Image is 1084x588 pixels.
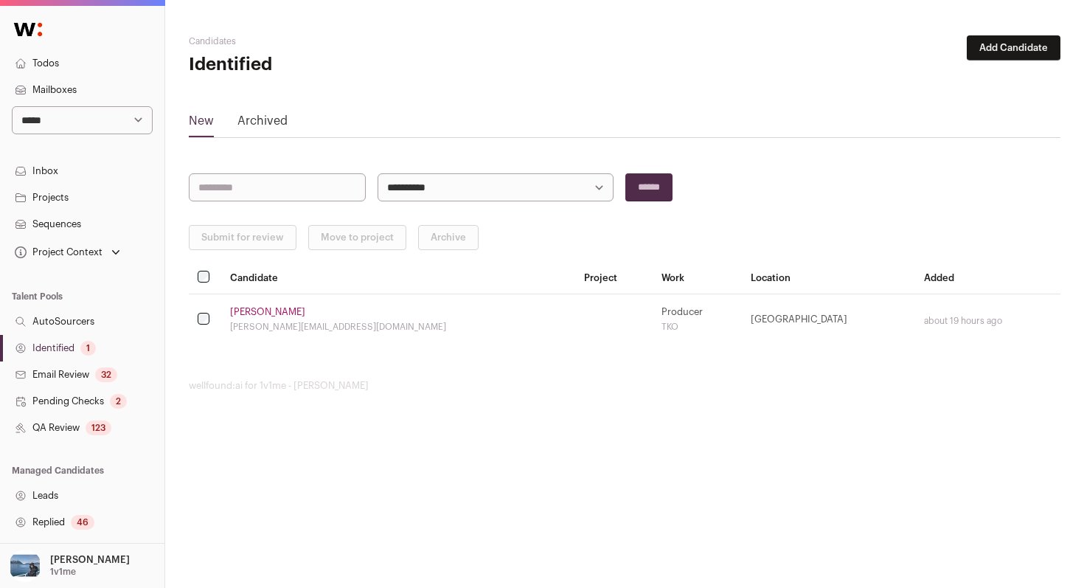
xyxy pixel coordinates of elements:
th: Work [653,262,742,294]
p: 1v1me [50,566,76,578]
div: [PERSON_NAME][EMAIL_ADDRESS][DOMAIN_NAME] [230,321,566,333]
div: about 19 hours ago [924,315,1052,327]
img: Wellfound [6,15,50,44]
th: Project [575,262,653,294]
div: 2 [110,394,127,409]
div: 46 [71,515,94,530]
th: Candidate [221,262,575,294]
div: TKO [661,321,733,333]
h1: Identified [189,53,479,77]
a: New [189,112,214,136]
img: 17109629-medium_jpg [9,550,41,582]
h2: Candidates [189,35,479,47]
td: Producer [653,294,742,345]
th: Added [915,262,1060,294]
th: Location [742,262,915,294]
div: Project Context [12,246,103,258]
td: [GEOGRAPHIC_DATA] [742,294,915,345]
div: 1 [80,341,96,356]
a: [PERSON_NAME] [230,306,305,318]
div: 32 [95,367,117,382]
button: Open dropdown [6,550,133,582]
button: Add Candidate [967,35,1060,60]
div: 123 [86,421,111,435]
p: [PERSON_NAME] [50,554,130,566]
button: Open dropdown [12,242,123,263]
a: Archived [237,112,288,136]
footer: wellfound:ai for 1v1me - [PERSON_NAME] [189,380,1060,392]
